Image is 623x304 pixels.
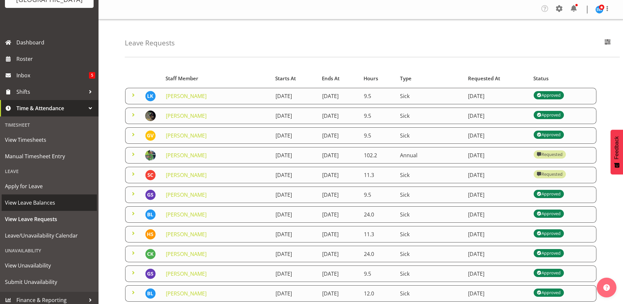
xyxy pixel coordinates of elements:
[272,226,318,242] td: [DATE]
[166,171,207,179] a: [PERSON_NAME]
[2,211,97,227] a: View Leave Requests
[464,266,530,282] td: [DATE]
[396,246,464,262] td: Sick
[396,147,464,164] td: Annual
[318,226,360,242] td: [DATE]
[2,227,97,244] a: Leave/Unavailability Calendar
[145,130,156,141] img: grant-vercoe10297.jpg
[145,150,156,161] img: casey-leonard878990e35a367874541f88119341483c.png
[468,75,526,82] div: Requested At
[166,250,207,258] a: [PERSON_NAME]
[601,36,614,50] button: Filter Employees
[360,167,396,183] td: 11.3
[537,229,561,237] div: Approved
[464,167,530,183] td: [DATE]
[318,206,360,223] td: [DATE]
[166,152,207,159] a: [PERSON_NAME]
[533,75,592,82] div: Status
[603,284,610,291] img: help-xxl-2.png
[5,181,94,191] span: Apply for Leave
[464,88,530,104] td: [DATE]
[464,285,530,302] td: [DATE]
[145,111,156,121] img: amrik-singh03ac6be936c81c43ac146ad11541ec6c.png
[318,127,360,144] td: [DATE]
[16,87,85,97] span: Shifts
[396,206,464,223] td: Sick
[537,111,561,119] div: Approved
[464,226,530,242] td: [DATE]
[5,231,94,241] span: Leave/Unavailability Calendar
[2,178,97,194] a: Apply for Leave
[166,75,268,82] div: Staff Member
[272,187,318,203] td: [DATE]
[272,108,318,124] td: [DATE]
[166,211,207,218] a: [PERSON_NAME]
[145,170,156,180] img: stuart-cherrington8207.jpg
[611,130,623,174] button: Feedback - Show survey
[272,285,318,302] td: [DATE]
[464,206,530,223] td: [DATE]
[537,249,561,257] div: Approved
[5,214,94,224] span: View Leave Requests
[272,167,318,183] td: [DATE]
[396,88,464,104] td: Sick
[537,91,561,99] div: Approved
[145,249,156,259] img: chris-kneebone8233.jpg
[2,257,97,274] a: View Unavailability
[166,290,207,297] a: [PERSON_NAME]
[2,118,97,132] div: Timesheet
[396,266,464,282] td: Sick
[166,231,207,238] a: [PERSON_NAME]
[360,127,396,144] td: 9.5
[318,246,360,262] td: [DATE]
[318,266,360,282] td: [DATE]
[464,147,530,164] td: [DATE]
[16,38,95,47] span: Dashboard
[318,88,360,104] td: [DATE]
[166,112,207,119] a: [PERSON_NAME]
[5,198,94,208] span: View Leave Balances
[364,75,392,82] div: Hours
[360,147,396,164] td: 102.2
[272,246,318,262] td: [DATE]
[464,246,530,262] td: [DATE]
[360,206,396,223] td: 24.0
[360,246,396,262] td: 24.0
[614,136,620,159] span: Feedback
[360,226,396,242] td: 11.3
[2,244,97,257] div: Unavailability
[275,75,314,82] div: Starts At
[360,108,396,124] td: 9.5
[318,285,360,302] td: [DATE]
[2,132,97,148] a: View Timesheets
[5,261,94,270] span: View Unavailability
[318,187,360,203] td: [DATE]
[464,108,530,124] td: [DATE]
[464,127,530,144] td: [DATE]
[396,108,464,124] td: Sick
[145,268,156,279] img: glyn-spiller11250.jpg
[5,135,94,145] span: View Timesheets
[272,266,318,282] td: [DATE]
[360,187,396,203] td: 9.5
[5,277,94,287] span: Submit Unavailability
[145,91,156,101] img: lalesh-kumar8193.jpg
[396,187,464,203] td: Sick
[396,285,464,302] td: Sick
[464,187,530,203] td: [DATE]
[166,92,207,100] a: [PERSON_NAME]
[166,270,207,277] a: [PERSON_NAME]
[537,269,561,277] div: Approved
[595,6,603,13] img: steve-webb7510.jpg
[537,190,561,198] div: Approved
[322,75,356,82] div: Ends At
[145,190,156,200] img: glyn-spiller11250.jpg
[5,151,94,161] span: Manual Timesheet Entry
[396,226,464,242] td: Sick
[145,209,156,220] img: bruce-lind7400.jpg
[166,191,207,198] a: [PERSON_NAME]
[16,54,95,64] span: Roster
[2,274,97,290] a: Submit Unavailability
[360,285,396,302] td: 12.0
[272,206,318,223] td: [DATE]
